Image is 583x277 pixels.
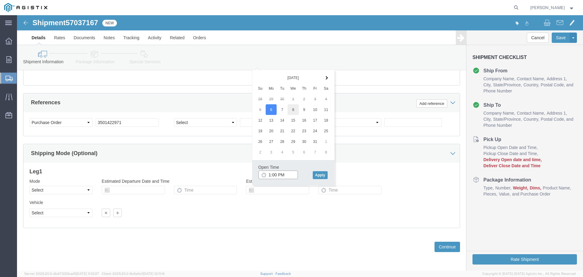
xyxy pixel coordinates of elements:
[17,15,583,271] iframe: FS Legacy Container
[76,272,99,275] span: [DATE] 11:13:37
[482,271,576,276] span: Copyright © [DATE]-[DATE] Agistix Inc., All Rights Reserved
[24,272,99,275] span: Server: 2025.20.0-db47332bad5
[530,4,575,11] button: [PERSON_NAME]
[260,272,275,275] a: Support
[275,272,291,275] a: Feedback
[530,4,565,11] span: Dave Thomas
[4,3,47,12] img: logo
[143,272,165,275] span: [DATE] 12:11:14
[102,272,165,275] span: Client: 2025.20.0-8c6e0cf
